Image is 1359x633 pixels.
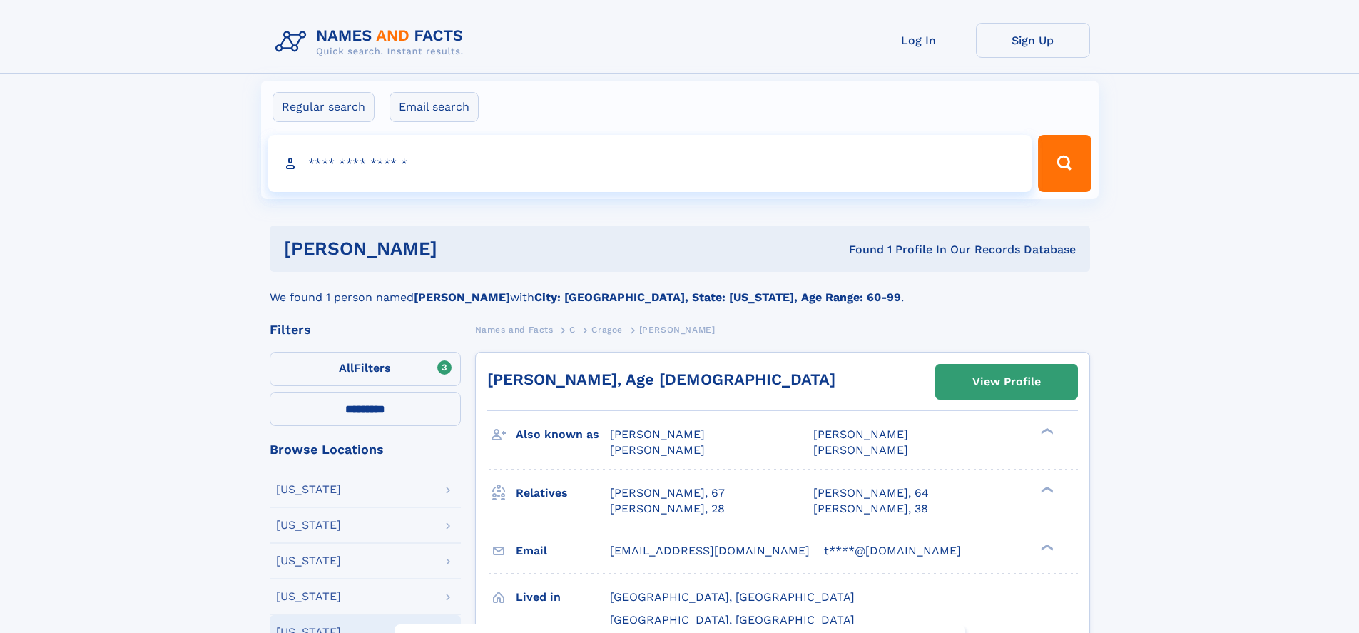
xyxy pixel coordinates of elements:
[643,242,1076,258] div: Found 1 Profile In Our Records Database
[610,544,810,557] span: [EMAIL_ADDRESS][DOMAIN_NAME]
[475,320,554,338] a: Names and Facts
[976,23,1090,58] a: Sign Up
[569,325,576,335] span: C
[516,481,610,505] h3: Relatives
[591,320,623,338] a: Cragoe
[610,443,705,457] span: [PERSON_NAME]
[813,427,908,441] span: [PERSON_NAME]
[273,92,375,122] label: Regular search
[1038,135,1091,192] button: Search Button
[610,485,725,501] a: [PERSON_NAME], 67
[276,555,341,567] div: [US_STATE]
[610,427,705,441] span: [PERSON_NAME]
[862,23,976,58] a: Log In
[276,591,341,602] div: [US_STATE]
[610,501,725,517] a: [PERSON_NAME], 28
[270,23,475,61] img: Logo Names and Facts
[516,422,610,447] h3: Also known as
[534,290,901,304] b: City: [GEOGRAPHIC_DATA], State: [US_STATE], Age Range: 60-99
[813,485,929,501] a: [PERSON_NAME], 64
[813,501,928,517] a: [PERSON_NAME], 38
[270,443,461,456] div: Browse Locations
[1037,485,1054,494] div: ❯
[270,323,461,336] div: Filters
[270,272,1090,306] div: We found 1 person named with .
[1037,427,1054,436] div: ❯
[487,370,835,388] a: [PERSON_NAME], Age [DEMOGRAPHIC_DATA]
[569,320,576,338] a: C
[516,585,610,609] h3: Lived in
[610,590,855,604] span: [GEOGRAPHIC_DATA], [GEOGRAPHIC_DATA]
[276,520,341,531] div: [US_STATE]
[972,365,1041,398] div: View Profile
[936,365,1077,399] a: View Profile
[339,361,354,375] span: All
[276,484,341,495] div: [US_STATE]
[284,240,643,258] h1: [PERSON_NAME]
[390,92,479,122] label: Email search
[813,443,908,457] span: [PERSON_NAME]
[516,539,610,563] h3: Email
[610,613,855,627] span: [GEOGRAPHIC_DATA], [GEOGRAPHIC_DATA]
[414,290,510,304] b: [PERSON_NAME]
[268,135,1032,192] input: search input
[639,325,716,335] span: [PERSON_NAME]
[591,325,623,335] span: Cragoe
[1037,542,1054,552] div: ❯
[270,352,461,386] label: Filters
